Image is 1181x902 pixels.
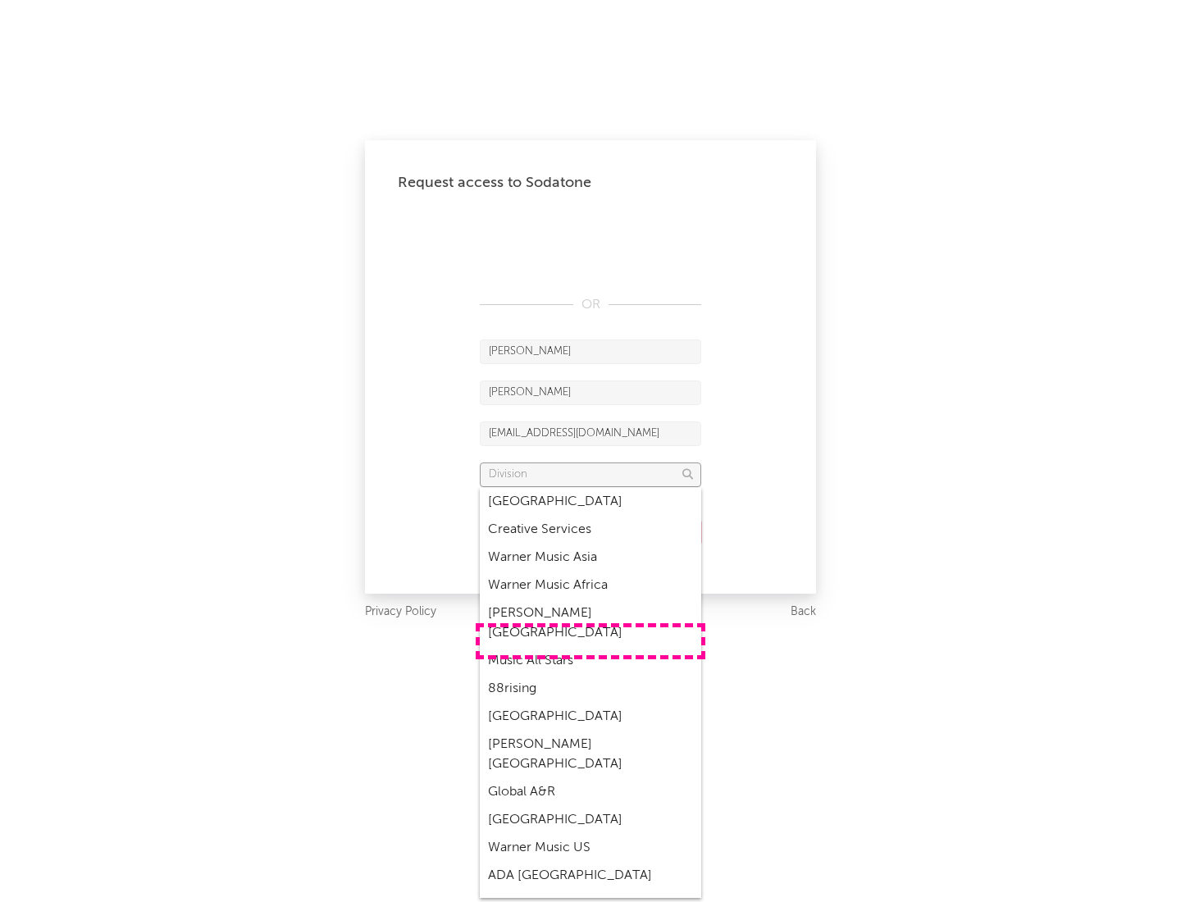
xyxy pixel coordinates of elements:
[791,602,816,622] a: Back
[480,778,701,806] div: Global A&R
[480,731,701,778] div: [PERSON_NAME] [GEOGRAPHIC_DATA]
[480,421,701,446] input: Email
[480,380,701,405] input: Last Name
[480,572,701,599] div: Warner Music Africa
[480,647,701,675] div: Music All Stars
[480,703,701,731] div: [GEOGRAPHIC_DATA]
[480,295,701,315] div: OR
[480,806,701,834] div: [GEOGRAPHIC_DATA]
[365,602,436,622] a: Privacy Policy
[480,862,701,890] div: ADA [GEOGRAPHIC_DATA]
[480,834,701,862] div: Warner Music US
[480,675,701,703] div: 88rising
[398,173,783,193] div: Request access to Sodatone
[480,544,701,572] div: Warner Music Asia
[480,488,701,516] div: [GEOGRAPHIC_DATA]
[480,599,701,647] div: [PERSON_NAME] [GEOGRAPHIC_DATA]
[480,462,701,487] input: Division
[480,339,701,364] input: First Name
[480,516,701,544] div: Creative Services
